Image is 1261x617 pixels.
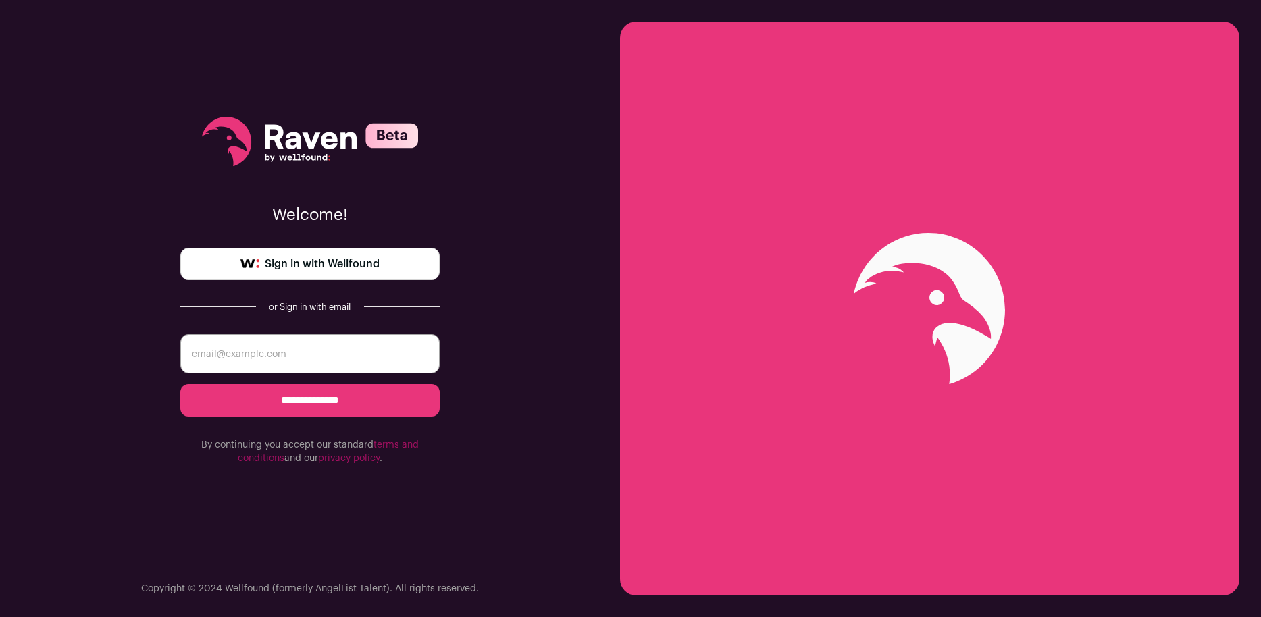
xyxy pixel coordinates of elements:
input: email@example.com [180,334,440,373]
a: privacy policy [318,454,380,463]
p: Welcome! [180,205,440,226]
img: wellfound-symbol-flush-black-fb3c872781a75f747ccb3a119075da62bfe97bd399995f84a933054e44a575c4.png [240,259,259,269]
a: terms and conditions [238,440,419,463]
p: Copyright © 2024 Wellfound (formerly AngelList Talent). All rights reserved. [141,582,479,595]
div: or Sign in with email [267,302,353,313]
a: Sign in with Wellfound [180,248,440,280]
p: By continuing you accept our standard and our . [180,438,440,465]
span: Sign in with Wellfound [265,256,380,272]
